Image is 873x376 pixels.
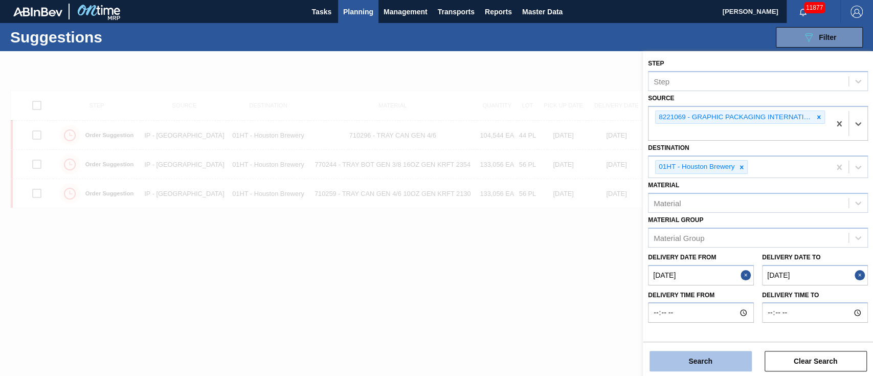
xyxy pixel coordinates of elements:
[776,27,863,48] button: Filter
[343,6,373,18] span: Planning
[762,254,820,261] label: Delivery Date to
[648,60,664,67] label: Step
[485,6,512,18] span: Reports
[804,2,825,13] span: 11877
[654,233,704,242] div: Material Group
[648,95,674,102] label: Source
[13,7,62,16] img: TNhmsLtSVTkK8tSr43FrP2fwEKptu5GPRR3wAAAABJRU5ErkJggg==
[648,144,689,151] label: Destination
[438,6,475,18] span: Transports
[762,288,868,303] label: Delivery time to
[654,77,669,85] div: Step
[654,198,681,207] div: Material
[522,6,563,18] span: Master Data
[855,265,868,285] button: Close
[648,288,754,303] label: Delivery time from
[10,31,192,43] h1: Suggestions
[648,254,716,261] label: Delivery Date from
[648,216,703,224] label: Material Group
[648,265,754,285] input: mm/dd/yyyy
[741,265,754,285] button: Close
[819,33,836,41] span: Filter
[656,111,813,124] div: 8221069 - GRAPHIC PACKAGING INTERNATIONA
[762,265,868,285] input: mm/dd/yyyy
[648,182,679,189] label: Material
[787,5,819,19] button: Notifications
[384,6,428,18] span: Management
[656,161,736,173] div: 01HT - Houston Brewery
[850,6,863,18] img: Logout
[310,6,333,18] span: Tasks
